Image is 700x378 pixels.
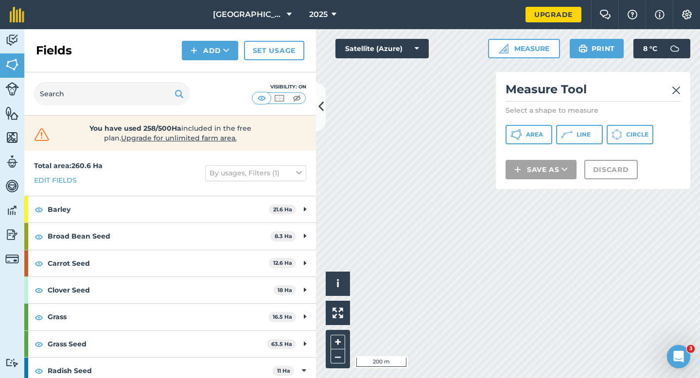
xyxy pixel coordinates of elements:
div: Visibility: On [252,83,306,91]
strong: 18 Ha [278,287,292,293]
img: svg+xml;base64,PHN2ZyB4bWxucz0iaHR0cDovL3d3dy53My5vcmcvMjAwMC9zdmciIHdpZHRoPSIxOCIgaGVpZ2h0PSIyNC... [35,311,43,323]
button: Add [182,41,238,60]
button: Circle [607,125,653,144]
img: svg+xml;base64,PHN2ZyB4bWxucz0iaHR0cDovL3d3dy53My5vcmcvMjAwMC9zdmciIHdpZHRoPSIxNCIgaGVpZ2h0PSIyNC... [191,45,197,56]
img: svg+xml;base64,PD94bWwgdmVyc2lvbj0iMS4wIiBlbmNvZGluZz0idXRmLTgiPz4KPCEtLSBHZW5lcmF0b3I6IEFkb2JlIE... [5,227,19,242]
a: Edit fields [34,175,77,186]
strong: 11 Ha [277,367,290,374]
img: svg+xml;base64,PHN2ZyB4bWxucz0iaHR0cDovL3d3dy53My5vcmcvMjAwMC9zdmciIHdpZHRoPSI1MCIgaGVpZ2h0PSI0MC... [291,93,303,103]
a: Set usage [244,41,304,60]
img: svg+xml;base64,PD94bWwgdmVyc2lvbj0iMS4wIiBlbmNvZGluZz0idXRmLTgiPz4KPCEtLSBHZW5lcmF0b3I6IEFkb2JlIE... [5,82,19,96]
img: svg+xml;base64,PHN2ZyB4bWxucz0iaHR0cDovL3d3dy53My5vcmcvMjAwMC9zdmciIHdpZHRoPSIxOCIgaGVpZ2h0PSIyNC... [35,231,43,242]
img: svg+xml;base64,PHN2ZyB4bWxucz0iaHR0cDovL3d3dy53My5vcmcvMjAwMC9zdmciIHdpZHRoPSIxNCIgaGVpZ2h0PSIyNC... [514,164,521,175]
strong: Grass [48,304,268,330]
img: svg+xml;base64,PD94bWwgdmVyc2lvbj0iMS4wIiBlbmNvZGluZz0idXRmLTgiPz4KPCEtLSBHZW5lcmF0b3I6IEFkb2JlIE... [5,203,19,218]
a: Upgrade [525,7,581,22]
div: Barley21.6 Ha [24,196,316,223]
img: svg+xml;base64,PD94bWwgdmVyc2lvbj0iMS4wIiBlbmNvZGluZz0idXRmLTgiPz4KPCEtLSBHZW5lcmF0b3I6IEFkb2JlIE... [5,33,19,48]
img: svg+xml;base64,PHN2ZyB4bWxucz0iaHR0cDovL3d3dy53My5vcmcvMjAwMC9zdmciIHdpZHRoPSI1NiIgaGVpZ2h0PSI2MC... [5,106,19,120]
span: i [336,277,339,290]
span: included in the free plan . [67,123,274,143]
strong: Total area : 260.6 Ha [34,161,103,170]
div: Clover Seed18 Ha [24,277,316,303]
button: Line [556,125,603,144]
img: svg+xml;base64,PHN2ZyB4bWxucz0iaHR0cDovL3d3dy53My5vcmcvMjAwMC9zdmciIHdpZHRoPSIxOCIgaGVpZ2h0PSIyNC... [35,258,43,269]
img: svg+xml;base64,PHN2ZyB4bWxucz0iaHR0cDovL3d3dy53My5vcmcvMjAwMC9zdmciIHdpZHRoPSIxOCIgaGVpZ2h0PSIyNC... [35,204,43,215]
h2: Fields [36,43,72,58]
input: Search [34,82,190,105]
button: Discard [584,160,638,179]
button: Save as [506,160,577,179]
img: Ruler icon [499,44,508,53]
strong: Grass Seed [48,331,267,357]
div: Grass Seed63.5 Ha [24,331,316,357]
img: svg+xml;base64,PHN2ZyB4bWxucz0iaHR0cDovL3d3dy53My5vcmcvMjAwMC9zdmciIHdpZHRoPSIzMiIgaGVpZ2h0PSIzMC... [32,127,52,142]
button: Satellite (Azure) [335,39,429,58]
span: 8 ° C [643,39,657,58]
button: Area [506,125,552,144]
img: svg+xml;base64,PD94bWwgdmVyc2lvbj0iMS4wIiBlbmNvZGluZz0idXRmLTgiPz4KPCEtLSBHZW5lcmF0b3I6IEFkb2JlIE... [5,252,19,266]
button: + [331,335,345,349]
img: svg+xml;base64,PHN2ZyB4bWxucz0iaHR0cDovL3d3dy53My5vcmcvMjAwMC9zdmciIHdpZHRoPSI1NiIgaGVpZ2h0PSI2MC... [5,130,19,145]
strong: 16.5 Ha [273,313,292,320]
button: i [326,272,350,296]
img: svg+xml;base64,PHN2ZyB4bWxucz0iaHR0cDovL3d3dy53My5vcmcvMjAwMC9zdmciIHdpZHRoPSIxOCIgaGVpZ2h0PSIyNC... [35,338,43,350]
img: fieldmargin Logo [10,7,24,22]
strong: 21.6 Ha [273,206,292,213]
img: svg+xml;base64,PD94bWwgdmVyc2lvbj0iMS4wIiBlbmNvZGluZz0idXRmLTgiPz4KPCEtLSBHZW5lcmF0b3I6IEFkb2JlIE... [5,358,19,367]
img: Two speech bubbles overlapping with the left bubble in the forefront [599,10,611,19]
img: A question mark icon [627,10,638,19]
strong: 8.3 Ha [275,233,292,240]
span: 2025 [309,9,328,20]
span: 3 [687,345,695,353]
span: Line [577,131,591,138]
span: Upgrade for unlimited farm area. [121,134,237,142]
div: Broad Bean Seed8.3 Ha [24,223,316,249]
div: Carrot Seed12.6 Ha [24,250,316,276]
img: svg+xml;base64,PHN2ZyB4bWxucz0iaHR0cDovL3d3dy53My5vcmcvMjAwMC9zdmciIHdpZHRoPSIxOCIgaGVpZ2h0PSIyNC... [35,284,43,296]
img: svg+xml;base64,PHN2ZyB4bWxucz0iaHR0cDovL3d3dy53My5vcmcvMjAwMC9zdmciIHdpZHRoPSI1NiIgaGVpZ2h0PSI2MC... [5,57,19,72]
img: svg+xml;base64,PHN2ZyB4bWxucz0iaHR0cDovL3d3dy53My5vcmcvMjAwMC9zdmciIHdpZHRoPSIxNyIgaGVpZ2h0PSIxNy... [655,9,665,20]
img: A cog icon [681,10,693,19]
strong: Carrot Seed [48,250,269,276]
a: You have used 258/500Haincluded in the free plan.Upgrade for unlimited farm area. [32,123,308,143]
button: 8 °C [633,39,690,58]
img: svg+xml;base64,PHN2ZyB4bWxucz0iaHR0cDovL3d3dy53My5vcmcvMjAwMC9zdmciIHdpZHRoPSI1MCIgaGVpZ2h0PSI0MC... [273,93,285,103]
img: svg+xml;base64,PD94bWwgdmVyc2lvbj0iMS4wIiBlbmNvZGluZz0idXRmLTgiPz4KPCEtLSBHZW5lcmF0b3I6IEFkb2JlIE... [5,155,19,169]
span: [GEOGRAPHIC_DATA] [213,9,283,20]
strong: 63.5 Ha [271,341,292,347]
h2: Measure Tool [506,82,681,102]
img: Four arrows, one pointing top left, one top right, one bottom right and the last bottom left [332,308,343,318]
strong: You have used 258/500Ha [89,124,181,133]
img: svg+xml;base64,PD94bWwgdmVyc2lvbj0iMS4wIiBlbmNvZGluZz0idXRmLTgiPz4KPCEtLSBHZW5lcmF0b3I6IEFkb2JlIE... [5,179,19,193]
button: By usages, Filters (1) [205,165,306,181]
p: Select a shape to measure [506,105,681,115]
strong: Barley [48,196,269,223]
strong: Broad Bean Seed [48,223,270,249]
button: Print [570,39,624,58]
button: – [331,349,345,363]
span: Circle [626,131,648,138]
img: svg+xml;base64,PHN2ZyB4bWxucz0iaHR0cDovL3d3dy53My5vcmcvMjAwMC9zdmciIHdpZHRoPSIyMiIgaGVpZ2h0PSIzMC... [672,85,681,96]
div: Grass16.5 Ha [24,304,316,330]
strong: Clover Seed [48,277,273,303]
img: svg+xml;base64,PD94bWwgdmVyc2lvbj0iMS4wIiBlbmNvZGluZz0idXRmLTgiPz4KPCEtLSBHZW5lcmF0b3I6IEFkb2JlIE... [665,39,684,58]
img: svg+xml;base64,PHN2ZyB4bWxucz0iaHR0cDovL3d3dy53My5vcmcvMjAwMC9zdmciIHdpZHRoPSI1MCIgaGVpZ2h0PSI0MC... [256,93,268,103]
button: Measure [488,39,560,58]
img: svg+xml;base64,PHN2ZyB4bWxucz0iaHR0cDovL3d3dy53My5vcmcvMjAwMC9zdmciIHdpZHRoPSIxOSIgaGVpZ2h0PSIyNC... [175,88,184,100]
iframe: Intercom live chat [667,345,690,368]
span: Area [526,131,543,138]
img: svg+xml;base64,PHN2ZyB4bWxucz0iaHR0cDovL3d3dy53My5vcmcvMjAwMC9zdmciIHdpZHRoPSIxOSIgaGVpZ2h0PSIyNC... [578,43,588,54]
img: svg+xml;base64,PHN2ZyB4bWxucz0iaHR0cDovL3d3dy53My5vcmcvMjAwMC9zdmciIHdpZHRoPSIxOCIgaGVpZ2h0PSIyNC... [35,365,43,377]
strong: 12.6 Ha [273,259,292,266]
